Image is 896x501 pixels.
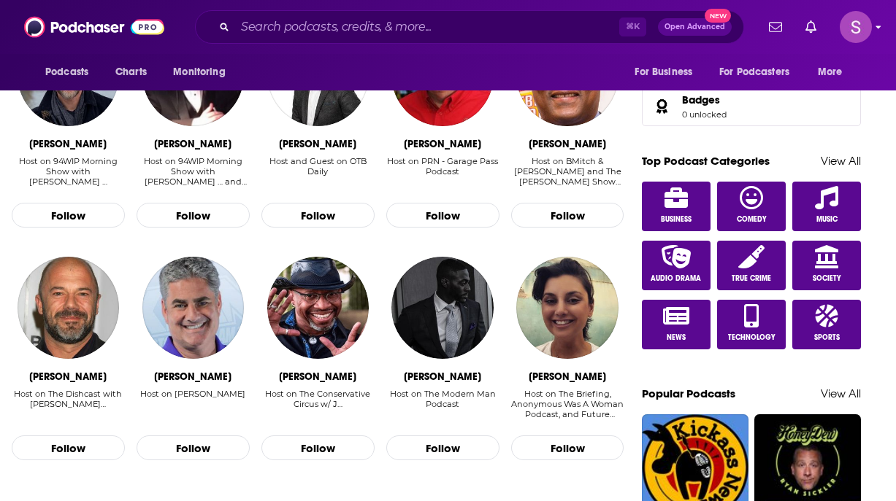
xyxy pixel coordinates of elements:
[261,156,375,187] div: Host and Guest on OTB Daily
[29,138,107,150] div: Jon Ritchie
[137,203,250,228] button: Follow
[511,435,624,460] button: Follow
[386,156,499,176] div: Host on PRN - Garage Pass Podcast
[516,257,618,358] img: Jamila Rizvi
[12,203,125,228] button: Follow
[635,62,692,82] span: For Business
[705,9,731,23] span: New
[710,58,811,86] button: open menu
[821,387,861,400] a: View All
[642,387,735,400] a: Popular Podcasts
[818,62,843,82] span: More
[642,241,711,290] a: Audio Drama
[142,257,244,358] img: Paul Allen
[511,156,624,187] div: Host on BMitch & Finlay and The Brian Mitchell Show With…
[140,389,245,399] div: Host on [PERSON_NAME]
[404,370,481,383] div: Ted Phaeton
[511,389,624,419] div: Host on The Briefing, Anonymous Was A Woman Podcast, and Future Women with [PERSON_NAME]
[154,370,231,383] div: Paul Allen
[386,389,499,420] div: Host on The Modern Man Podcast
[106,58,156,86] a: Charts
[728,333,776,342] span: Technology
[719,62,789,82] span: For Podcasters
[619,18,646,36] span: ⌘ K
[24,13,164,41] img: Podchaser - Follow, Share and Rate Podcasts
[651,274,701,283] span: Audio Drama
[12,156,125,187] div: Host on 94WIP Morning Show with Joe …
[261,156,375,176] div: Host and Guest on OTB Daily
[261,203,375,228] button: Follow
[682,93,720,106] span: Badges
[813,274,841,283] span: Society
[682,93,727,106] a: Badges
[529,370,606,383] div: Jamila Rizvi
[154,138,231,150] div: Joe DeCamara
[267,257,369,358] img: James T. Harris
[658,18,732,36] button: Open AdvancedNew
[642,87,861,126] span: Badges
[261,389,375,409] div: Host on The Conservative Circus w/ J…
[792,241,861,290] a: Society
[391,257,493,358] img: Ted Phaeton
[840,11,872,43] button: Show profile menu
[737,215,767,224] span: Comedy
[279,138,356,150] div: Joe Molloy
[821,154,861,168] a: View All
[386,156,499,187] div: Host on PRN - Garage Pass Podcast
[667,333,686,342] span: News
[642,154,770,168] a: Top Podcast Categories
[279,370,356,383] div: James T. Harris
[647,96,676,117] a: Badges
[386,203,499,228] button: Follow
[717,182,786,231] a: Comedy
[261,389,375,420] div: Host on The Conservative Circus w/ J…
[12,435,125,460] button: Follow
[763,15,788,39] a: Show notifications dropdown
[511,156,624,187] div: Host on BMitch & [PERSON_NAME] and The [PERSON_NAME] Show With…
[800,15,822,39] a: Show notifications dropdown
[642,300,711,349] a: News
[661,215,692,224] span: Business
[35,58,107,86] button: open menu
[235,15,619,39] input: Search podcasts, credits, & more...
[682,109,727,120] a: 0 unlocked
[511,203,624,228] button: Follow
[29,370,107,383] div: Andrew Sullivan
[404,138,481,150] div: Mark Garrow
[173,62,225,82] span: Monitoring
[115,62,147,82] span: Charts
[816,215,838,224] span: Music
[808,58,861,86] button: open menu
[18,257,119,358] img: Andrew Sullivan
[195,10,744,44] div: Search podcasts, credits, & more...
[261,435,375,460] button: Follow
[717,300,786,349] a: Technology
[137,156,250,187] div: Host on 94WIP Morning Show with Joe … and 97.5 The Fanatic - Podcasts …
[137,156,250,187] div: Host on 94WIP Morning Show with [PERSON_NAME] … and 97.5 The Fanatic - Podcasts …
[840,11,872,43] span: Logged in as skennedy
[529,138,606,150] div: Brian Mitchell
[792,182,861,231] a: Music
[12,389,125,409] div: Host on The Dishcast with [PERSON_NAME]…
[45,62,88,82] span: Podcasts
[137,435,250,460] button: Follow
[386,435,499,460] button: Follow
[717,241,786,290] a: True Crime
[140,389,245,420] div: Host on Paul Allen
[814,333,840,342] span: Sports
[642,182,711,231] a: Business
[624,58,711,86] button: open menu
[386,389,499,409] div: Host on The Modern Man Podcast
[163,58,244,86] button: open menu
[12,389,125,420] div: Host on The Dishcast with Andrew Sul…
[792,300,861,349] a: Sports
[12,156,125,187] div: Host on 94WIP Morning Show with [PERSON_NAME] …
[665,23,725,31] span: Open Advanced
[511,389,624,420] div: Host on The Briefing, Anonymous Was A Woman Podcast, and Future Women with Jamila Rizvi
